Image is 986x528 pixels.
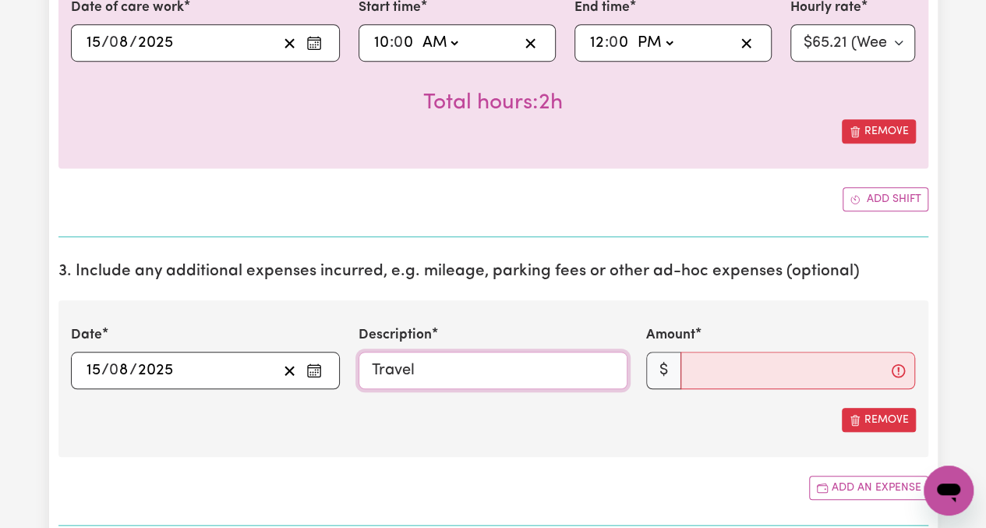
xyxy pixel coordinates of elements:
[359,325,432,346] label: Description
[109,363,118,378] span: 0
[86,359,101,382] input: --
[110,31,129,55] input: --
[86,31,101,55] input: --
[394,31,415,55] input: --
[390,34,394,51] span: :
[646,325,695,346] label: Amount
[605,34,609,51] span: :
[842,408,916,432] button: Remove this expense
[610,31,630,55] input: --
[58,262,928,282] h2: 3. Include any additional expenses incurred, e.g. mileage, parking fees or other ad-hoc expenses ...
[110,359,129,382] input: --
[924,466,974,516] iframe: Button to launch messaging window
[71,325,102,346] label: Date
[809,476,928,500] button: Add another expense
[129,362,137,379] span: /
[277,359,302,382] button: Clear date
[137,31,174,55] input: ----
[302,31,327,55] button: Enter the date of care work
[394,35,403,51] span: 0
[129,34,137,51] span: /
[423,92,563,114] span: Total hours worked: 2 hours
[842,119,916,144] button: Remove this shift
[589,31,605,55] input: --
[137,359,174,382] input: ----
[843,187,928,211] button: Add another shift
[277,31,302,55] button: Clear date
[646,352,681,389] span: $
[373,31,390,55] input: --
[302,359,327,382] button: Enter the date of expense
[101,34,109,51] span: /
[109,35,118,51] span: 0
[101,362,109,379] span: /
[609,35,618,51] span: 0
